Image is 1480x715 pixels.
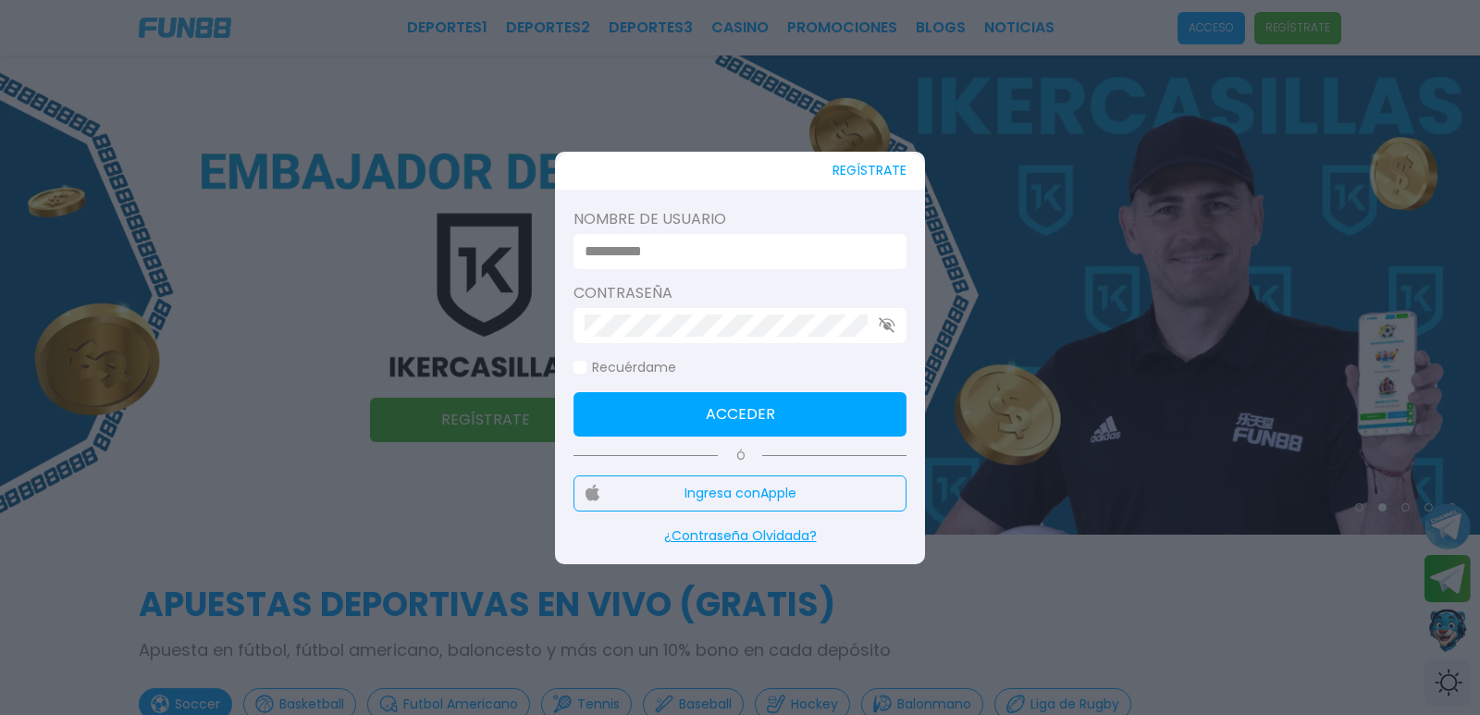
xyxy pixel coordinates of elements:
button: Ingresa conApple [573,475,906,512]
p: ¿Contraseña Olvidada? [573,526,906,546]
label: Contraseña [573,282,906,304]
button: REGÍSTRATE [832,152,906,190]
p: Ó [573,448,906,464]
label: Nombre de usuario [573,208,906,230]
label: Recuérdame [573,358,676,377]
button: Acceder [573,392,906,437]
